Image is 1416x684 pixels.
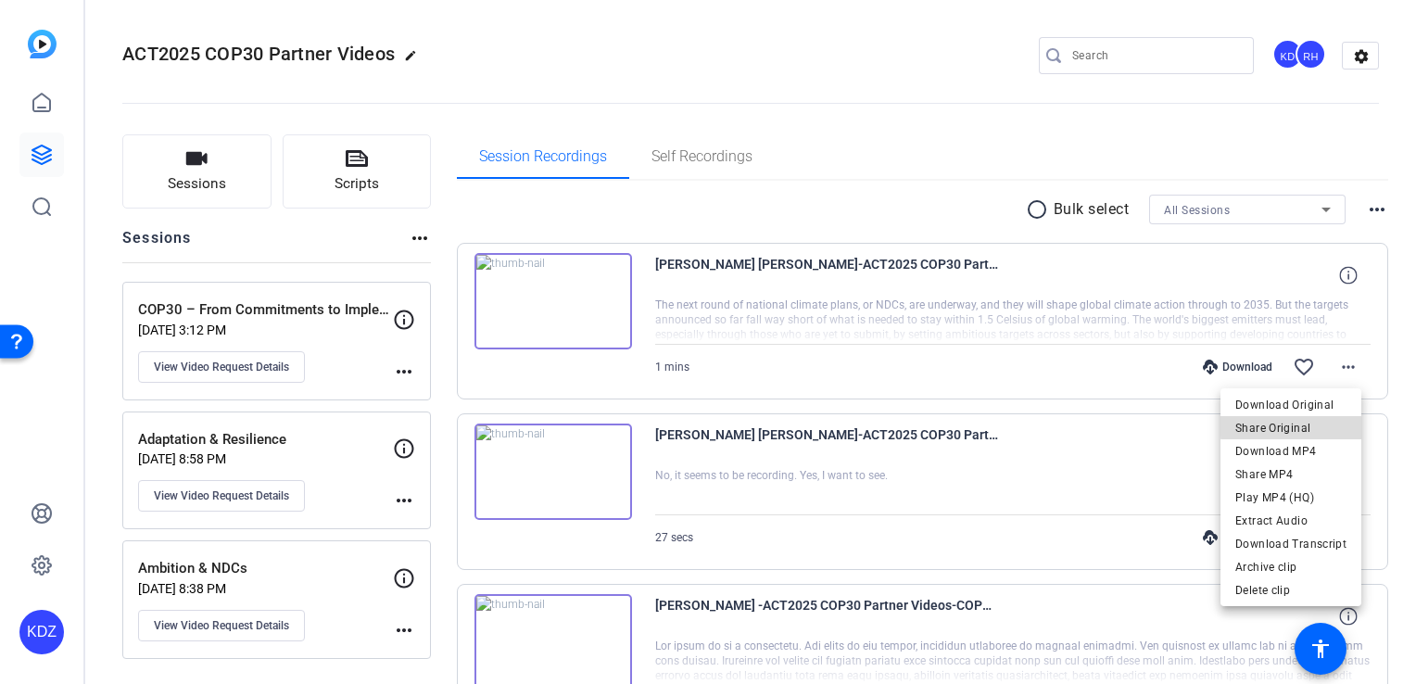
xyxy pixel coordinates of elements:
[1235,579,1346,602] span: Delete clip
[1235,394,1346,416] span: Download Original
[1235,487,1346,509] span: Play MP4 (HQ)
[1235,533,1346,555] span: Download Transcript
[1235,440,1346,462] span: Download MP4
[1235,417,1346,439] span: Share Original
[1235,510,1346,532] span: Extract Audio
[1235,556,1346,578] span: Archive clip
[1235,463,1346,486] span: Share MP4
